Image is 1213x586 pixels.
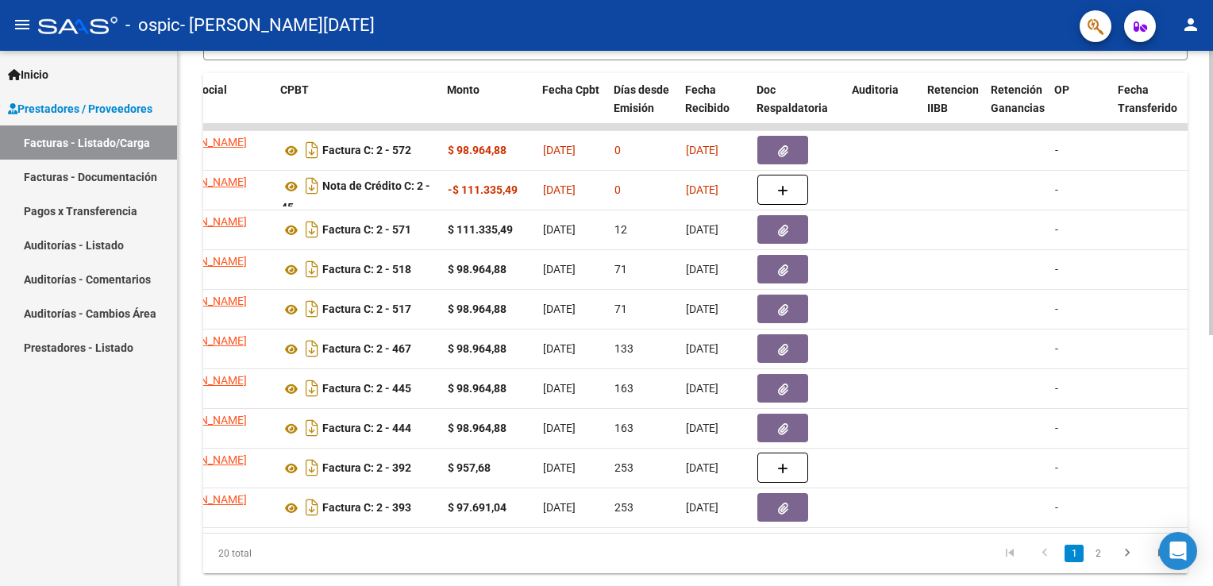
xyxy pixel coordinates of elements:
strong: $ 98.964,88 [448,263,506,276]
li: page 2 [1086,540,1110,567]
mat-icon: menu [13,15,32,34]
span: [PERSON_NAME][DATE] [162,374,247,405]
i: Descargar documento [302,415,322,441]
span: CPBT [280,83,309,96]
span: 163 [614,422,633,434]
span: [DATE] [686,183,718,196]
datatable-header-cell: OP [1048,73,1111,143]
span: - [1055,303,1058,315]
datatable-header-cell: Fecha Transferido [1111,73,1199,143]
span: [DATE] [543,263,576,276]
i: Descargar documento [302,455,322,480]
strong: -$ 111.335,49 [448,183,518,196]
i: Descargar documento [302,217,322,242]
span: Retencion IIBB [927,83,979,114]
a: go to next page [1112,545,1142,562]
strong: $ 98.964,88 [448,144,506,156]
span: OP [1054,83,1069,96]
datatable-header-cell: Fecha Recibido [679,73,750,143]
strong: Factura C: 2 - 444 [322,422,411,435]
span: - [1055,144,1058,156]
datatable-header-cell: Días desde Emisión [607,73,679,143]
span: - [1055,223,1058,236]
strong: Factura C: 2 - 518 [322,264,411,276]
span: 253 [614,461,633,474]
span: 71 [614,263,627,276]
span: Retención Ganancias [991,83,1045,114]
i: Descargar documento [302,256,322,282]
span: - [1055,183,1058,196]
span: Razón Social [161,83,227,96]
strong: $ 98.964,88 [448,303,506,315]
datatable-header-cell: Retencion IIBB [921,73,984,143]
span: [DATE] [686,342,718,355]
strong: Factura C: 2 - 572 [322,145,411,157]
span: - ospic [125,8,180,43]
div: 27419042876 [162,173,268,206]
strong: $ 98.964,88 [448,342,506,355]
span: [PERSON_NAME][DATE] [162,334,247,365]
a: go to last page [1147,545,1177,562]
strong: $ 97.691,04 [448,501,506,514]
strong: $ 98.964,88 [448,382,506,395]
strong: Factura C: 2 - 393 [322,502,411,515]
strong: Factura C: 2 - 517 [322,303,411,316]
span: [DATE] [686,144,718,156]
span: Fecha Transferido [1118,83,1177,114]
span: [PERSON_NAME][DATE] [162,295,247,326]
datatable-header-cell: Fecha Cpbt [536,73,607,143]
span: [DATE] [543,144,576,156]
a: 2 [1088,545,1107,562]
span: [PERSON_NAME][DATE] [162,453,247,484]
span: [DATE] [686,263,718,276]
i: Descargar documento [302,296,322,322]
span: - [1055,382,1058,395]
span: [DATE] [686,303,718,315]
span: [DATE] [543,461,576,474]
strong: $ 957,68 [448,461,491,474]
i: Descargar documento [302,173,322,199]
span: Días desde Emisión [614,83,669,114]
a: go to first page [995,545,1025,562]
div: 27419042876 [162,411,268,445]
span: [DATE] [686,223,718,236]
span: [PERSON_NAME][DATE] [162,414,247,445]
span: 163 [614,382,633,395]
span: [DATE] [543,183,576,196]
div: 20 total [203,534,398,573]
strong: Factura C: 2 - 467 [322,343,411,356]
span: [DATE] [543,382,576,395]
span: [PERSON_NAME][DATE] [162,493,247,524]
strong: $ 111.335,49 [448,223,513,236]
li: page 1 [1062,540,1086,567]
span: [DATE] [686,422,718,434]
span: [DATE] [543,223,576,236]
span: [PERSON_NAME][DATE] [162,215,247,246]
div: 27419042876 [162,372,268,405]
strong: Factura C: 2 - 392 [322,462,411,475]
span: [DATE] [543,303,576,315]
span: Prestadores / Proveedores [8,100,152,118]
span: Doc Respaldatoria [757,83,828,114]
i: Descargar documento [302,137,322,163]
strong: Factura C: 2 - 571 [322,224,411,237]
span: Monto [447,83,479,96]
span: - [1055,342,1058,355]
div: 27419042876 [162,213,268,246]
datatable-header-cell: Retención Ganancias [984,73,1048,143]
span: - [1055,263,1058,276]
span: [DATE] [686,501,718,514]
strong: $ 98.964,88 [448,422,506,434]
span: Fecha Cpbt [542,83,599,96]
span: - [PERSON_NAME][DATE] [180,8,375,43]
datatable-header-cell: Auditoria [845,73,921,143]
a: go to previous page [1030,545,1060,562]
div: 27419042876 [162,253,268,286]
div: 27419042876 [162,332,268,365]
div: 27419042876 [162,491,268,524]
datatable-header-cell: Doc Respaldatoria [750,73,845,143]
div: 27419042876 [162,451,268,484]
span: 12 [614,223,627,236]
datatable-header-cell: Monto [441,73,536,143]
i: Descargar documento [302,495,322,520]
